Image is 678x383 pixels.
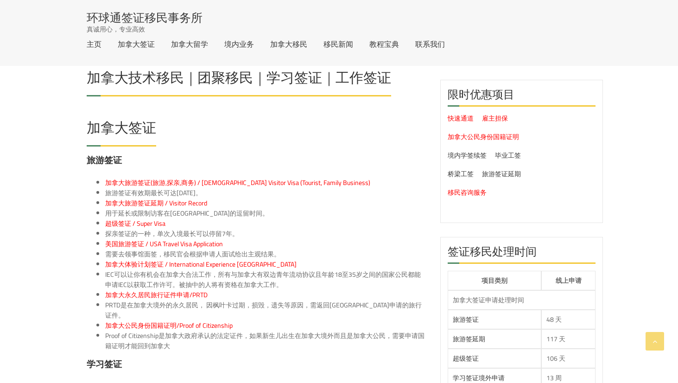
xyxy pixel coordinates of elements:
[105,269,426,290] li: IEC可以让你有机会在加拿大合法工作，所有与加拿大有双边青年流动协议且年龄18至35岁之间的国家公民都能申请IEC以获取工作许可。被抽中的人将有资格在加拿大工作。
[541,310,596,329] td: 48 天
[87,152,122,168] strong: 旅游签证
[171,40,208,48] a: 加拿大留学
[448,131,519,143] a: 加拿大公民身份国籍证明
[495,149,521,161] a: 毕业工签
[485,40,492,45] img: 繁体
[646,332,664,351] a: Go to Top
[105,217,165,230] a: 超级签证 / Super Visa
[541,329,596,349] td: 117 天
[224,40,254,48] a: 境内业务
[369,40,399,48] a: 教程宝典
[87,64,391,90] span: 加拿大技术移民｜团聚移民｜学习签证｜工作签证
[323,40,353,48] a: 移民新闻
[105,289,208,301] a: 加拿大永久居民旅行证件申请/PRTD
[105,229,426,239] li: 探亲签证的一种，单次入境最长可以停留7年。
[461,40,469,45] img: EN
[448,149,487,161] a: 境内学签续签
[453,333,485,345] a: 旅游签延期
[270,40,307,48] a: 加拿大移民
[453,313,479,326] a: 旅游签证
[541,271,596,290] th: 线上申请
[105,258,297,270] a: 加拿大体验计划签证 / International Experience [GEOGRAPHIC_DATA]
[453,352,479,364] a: 超级签证
[118,40,155,48] a: 加拿大签证
[541,349,596,368] td: 106 天
[482,112,508,124] a: 雇主担保
[105,300,426,320] li: PRTD是在加拿大境外的永久居民， 因枫叶卡过期，损毁，遗失等原因，需返回[GEOGRAPHIC_DATA]申请的旅行证件。
[105,319,233,332] a: 加拿大公民身份国籍证明/Proof of Citizenship
[448,271,541,290] th: 项目类别
[105,208,426,218] li: 用于延长或限制访客在[GEOGRAPHIC_DATA]的逗留时间。
[448,112,474,124] a: 快速通道
[448,87,596,107] h2: 限时优惠项目
[105,188,426,198] li: 旅游签证有效期最长可达[DATE]。
[448,244,596,264] h2: 签证移民处理时间
[105,238,223,250] a: 美国旅游签证 / USA Travel Visa Application
[105,177,370,189] a: 加拿大旅游签证(旅游,探亲,商务) / [DEMOGRAPHIC_DATA] Visitor Visa (Tourist, Family Business)
[87,356,122,372] strong: 学习签证
[415,40,445,48] a: 联系我们
[482,168,521,180] a: 旅游签证延期
[105,197,207,209] a: 加拿大旅游签证延期 / Visitor Record
[448,168,474,180] a: 桥梁工签
[453,295,591,305] div: 加拿大签证申请处理时间
[105,331,426,351] li: Proof of Citizenship是加拿大政府承认的法定证件，如果新生儿出生在加拿大境外而且是加拿大公民，需要申请国籍证明才能回到加拿大
[448,186,487,198] a: 移民咨询服务
[105,249,426,259] li: 需要去领事馆面签，移民官会根据申请人面试给出主观结果。
[87,12,203,23] a: 环球通签证移民事务所
[87,40,101,48] a: 主页
[87,25,145,34] span: 真诚用心，专业高效
[87,121,156,140] h2: 加拿大签证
